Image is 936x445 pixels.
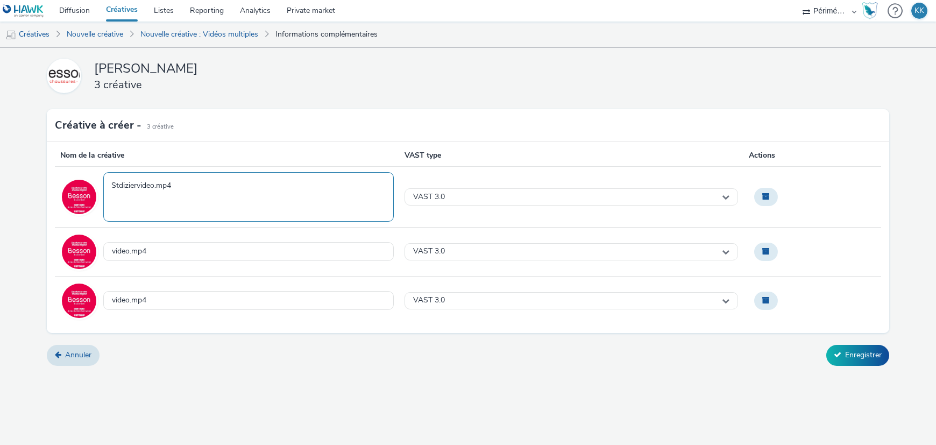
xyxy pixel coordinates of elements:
[914,3,924,19] div: KK
[5,30,16,40] img: mobile
[743,150,881,166] div: Actions
[270,22,383,47] a: Informations complémentaires
[47,345,100,365] a: Annuler
[826,345,889,365] button: Enregistrer
[103,172,394,221] textarea: Stdiziervideo.mp4
[61,22,129,47] a: Nouvelle créative
[60,178,98,216] img: Preview video.mp4
[147,123,174,131] small: 3 Créative
[47,59,86,93] a: Besson
[112,296,146,305] div: video.mp4
[112,247,146,256] div: video.mp4
[749,237,783,266] div: Archiver
[55,117,141,133] h3: Créative à créer -
[48,60,80,91] img: Besson
[60,282,98,320] img: Preview video.mp4
[135,22,264,47] a: Nouvelle créative : Vidéos multiples
[3,4,44,18] img: undefined Logo
[413,193,445,202] span: VAST 3.0
[862,2,878,19] img: Hawk Academy
[60,233,98,271] img: Preview video.mp4
[399,150,743,166] div: VAST type
[94,77,578,92] h3: 3 créative
[749,286,783,315] div: Archiver
[94,60,578,77] h2: [PERSON_NAME]
[413,296,445,305] span: VAST 3.0
[55,150,399,166] div: Nom de la créative
[749,182,783,211] div: Archiver
[862,2,882,19] a: Hawk Academy
[413,247,445,256] span: VAST 3.0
